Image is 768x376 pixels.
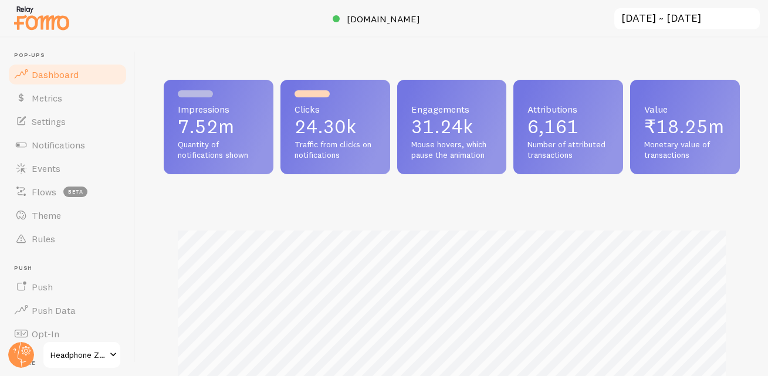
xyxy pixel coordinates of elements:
span: Pop-ups [14,52,128,59]
span: Notifications [32,139,85,151]
span: Number of attributed transactions [527,140,609,160]
span: Metrics [32,92,62,104]
span: Theme [32,209,61,221]
span: Value [644,104,726,114]
a: Rules [7,227,128,250]
span: Flows [32,186,56,198]
a: Events [7,157,128,180]
span: Settings [32,116,66,127]
span: Opt-In [32,328,59,340]
span: Rules [32,233,55,245]
span: Clicks [295,104,376,114]
span: Quantity of notifications shown [178,140,259,160]
span: beta [63,187,87,197]
span: Headphone Zone [50,348,106,362]
span: Push [14,265,128,272]
p: 31.24k [411,117,493,136]
span: Engagements [411,104,493,114]
a: Opt-In [7,322,128,345]
span: Traffic from clicks on notifications [295,140,376,160]
a: Headphone Zone [42,341,121,369]
span: Attributions [527,104,609,114]
a: Push [7,275,128,299]
p: 24.30k [295,117,376,136]
a: Theme [7,204,128,227]
a: Notifications [7,133,128,157]
span: ₹18.25m [644,115,724,138]
span: Dashboard [32,69,79,80]
span: Impressions [178,104,259,114]
p: 6,161 [527,117,609,136]
p: 7.52m [178,117,259,136]
span: Events [32,162,60,174]
img: fomo-relay-logo-orange.svg [12,3,71,33]
span: Mouse hovers, which pause the animation [411,140,493,160]
a: Dashboard [7,63,128,86]
a: Settings [7,110,128,133]
a: Metrics [7,86,128,110]
a: Push Data [7,299,128,322]
span: Push Data [32,304,76,316]
a: Flows beta [7,180,128,204]
span: Monetary value of transactions [644,140,726,160]
span: Push [32,281,53,293]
